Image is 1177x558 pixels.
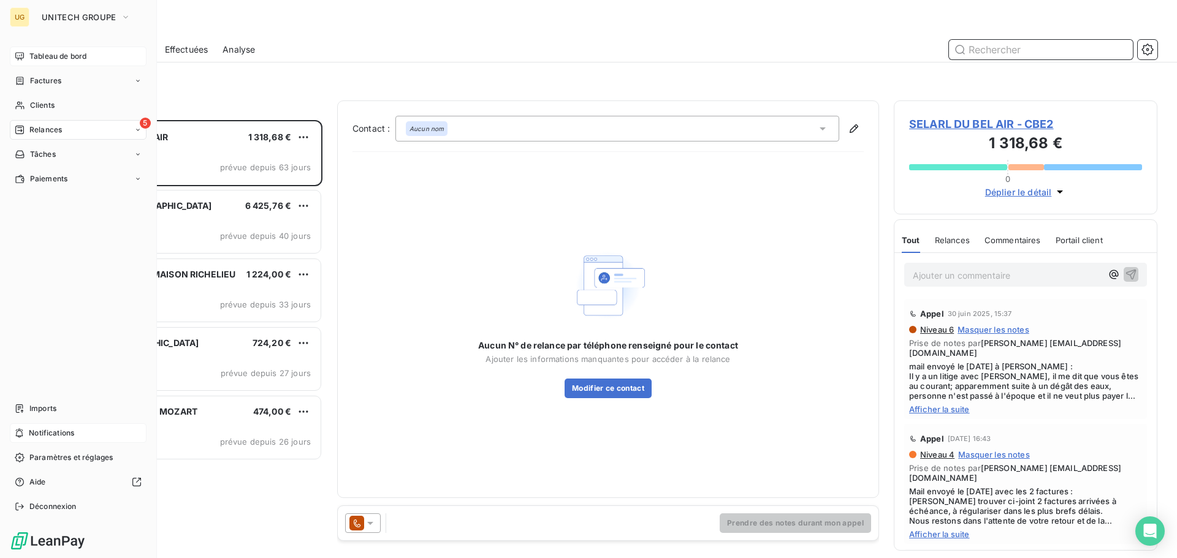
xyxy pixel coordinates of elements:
span: prévue depuis 40 jours [220,231,311,241]
span: prévue depuis 63 jours [220,162,311,172]
h3: 1 318,68 € [909,132,1142,157]
span: Imports [29,403,56,414]
span: Appel [920,434,944,443]
span: Déplier le détail [985,186,1052,198]
span: SAS RUEIL MALMAISON RICHELIEU [86,269,235,279]
span: [PERSON_NAME] [EMAIL_ADDRESS][DOMAIN_NAME] [909,338,1121,358]
span: Niveau 4 [919,450,954,459]
span: Relances [935,235,970,245]
div: UG [10,7,29,27]
span: 30 juin 2025, 15:37 [948,310,1012,317]
span: Déconnexion [29,501,77,512]
button: Déplier le détail [981,185,1070,199]
span: Ajouter les informations manquantes pour accéder à la relance [486,354,730,364]
span: 6 425,76 € [245,200,292,211]
span: Paramètres et réglages [29,452,113,463]
span: [PERSON_NAME] [EMAIL_ADDRESS][DOMAIN_NAME] [909,463,1121,483]
span: Analyse [223,43,255,56]
span: 474,00 € [253,406,291,417]
img: Logo LeanPay [10,531,86,551]
span: Afficher la suite [909,529,1142,539]
span: Effectuées [165,43,208,56]
span: Tout [902,235,920,245]
span: 5 [140,118,151,129]
span: Tâches [30,149,56,160]
span: UNITECH GROUPE [42,12,116,22]
span: Mail envoyé le [DATE] avec les 2 factures : [PERSON_NAME] trouver ci-joint 2 factures arrivées à ... [909,486,1142,526]
div: Open Intercom Messenger [1135,516,1165,546]
span: prévue depuis 26 jours [220,437,311,447]
span: Niveau 6 [919,325,954,334]
span: SELARL DU BEL AIR - CBE2 [909,116,1142,132]
span: Portail client [1056,235,1103,245]
span: 1 318,68 € [248,132,292,142]
span: Relances [29,124,62,135]
span: Paiements [30,173,67,184]
span: Prise de notes par [909,338,1142,358]
span: Prise de notes par [909,463,1142,483]
button: Modifier ce contact [565,379,652,398]
img: Empty state [569,246,647,325]
span: 1 224,00 € [246,269,292,279]
span: Clients [30,100,55,111]
span: Afficher la suite [909,404,1142,414]
span: 0 [1005,174,1010,184]
span: [DATE] 16:43 [948,435,991,442]
div: grid [59,120,322,558]
span: 724,20 € [253,337,291,348]
span: Aucun N° de relance par téléphone renseigné pour le contact [478,339,738,352]
span: Notifications [29,428,74,439]
span: Factures [30,75,61,86]
button: Prendre des notes durant mon appel [720,513,871,533]
span: Tableau de bord [29,51,86,62]
span: mail envoyé le [DATE] à [PERSON_NAME] : Il y a un litige avec [PERSON_NAME], il me dit que vous ê... [909,361,1142,401]
span: prévue depuis 33 jours [220,300,311,309]
span: prévue depuis 27 jours [221,368,311,378]
em: Aucun nom [409,124,444,133]
span: Aide [29,477,46,488]
span: Appel [920,309,944,319]
span: Masquer les notes [958,450,1030,459]
label: Contact : [352,123,395,135]
a: Aide [10,472,147,492]
input: Rechercher [949,40,1133,59]
span: Masquer les notes [958,325,1029,334]
span: Commentaires [985,235,1041,245]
